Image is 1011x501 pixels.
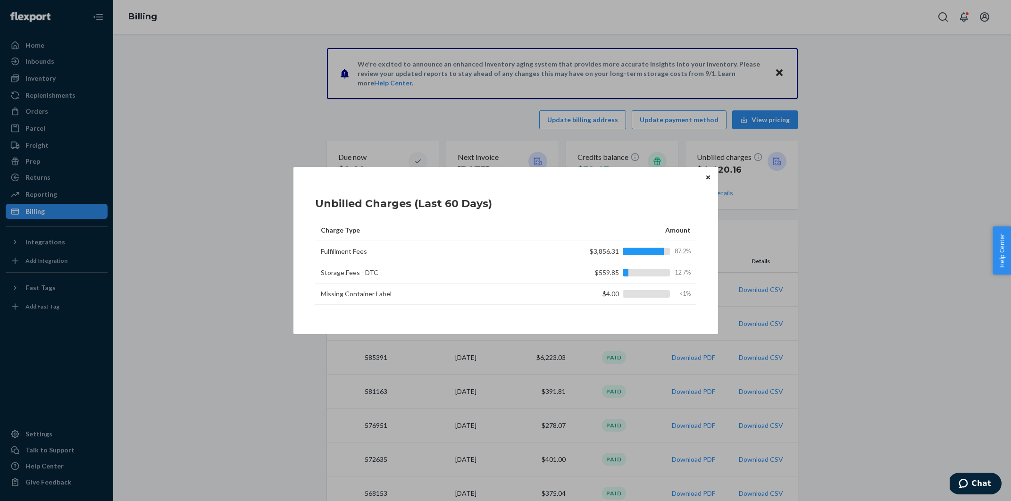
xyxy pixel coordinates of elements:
[551,220,696,241] th: Amount
[674,268,691,277] span: 12.7%
[674,247,691,256] span: 87.2%
[703,172,713,182] button: Close
[315,196,492,211] h1: Unbilled Charges (Last 60 Days)
[22,7,42,15] span: Chat
[315,241,551,262] td: Fulfillment Fees
[315,284,551,305] td: Missing Container Label
[566,268,691,277] div: $559.85
[674,290,691,298] span: <1%
[315,220,551,241] th: Charge Type
[566,247,691,256] div: $3,856.31
[566,289,691,299] div: $4.00
[315,262,551,284] td: Storage Fees - DTC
